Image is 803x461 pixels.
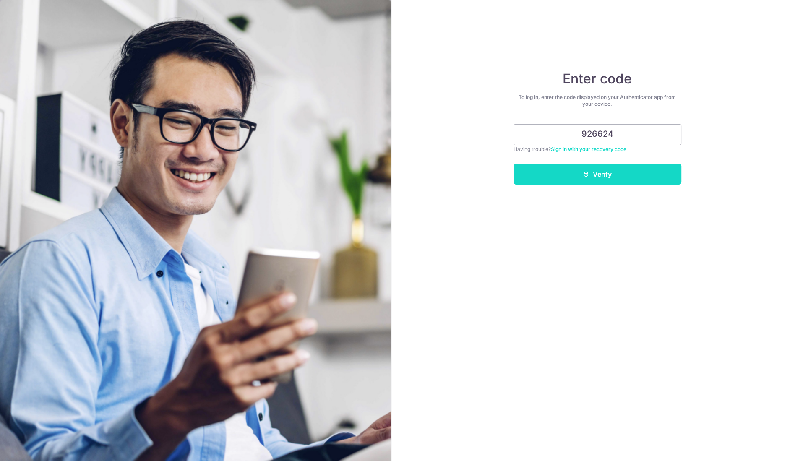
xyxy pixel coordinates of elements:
[514,145,681,154] div: Having trouble?
[514,124,681,145] input: Enter 6 digit code
[551,146,626,152] a: Sign in with your recovery code
[514,164,681,185] button: Verify
[514,70,681,87] h4: Enter code
[514,94,681,107] div: To log in, enter the code displayed on your Authenticator app from your device.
